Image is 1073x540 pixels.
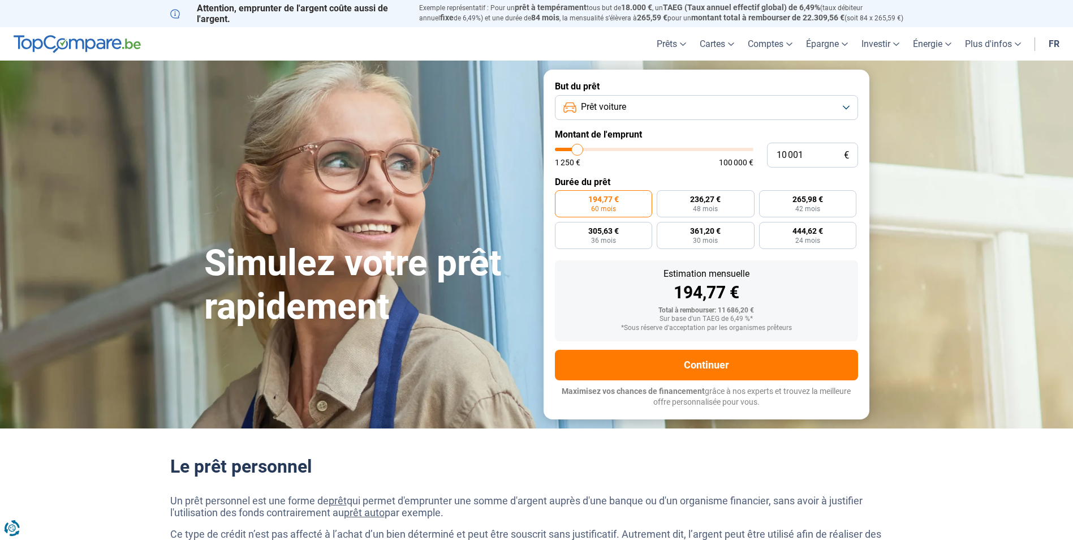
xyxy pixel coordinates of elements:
[555,158,580,166] span: 1 250 €
[170,495,903,519] p: Un prêt personnel est une forme de qui permet d'emprunter une somme d'argent auprès d'une banque ...
[591,237,616,244] span: 36 mois
[204,242,530,329] h1: Simulez votre prêt rapidement
[555,95,858,120] button: Prêt voiture
[690,195,721,203] span: 236,27 €
[440,13,454,22] span: fixe
[693,205,718,212] span: 48 mois
[690,227,721,235] span: 361,20 €
[564,269,849,278] div: Estimation mensuelle
[795,237,820,244] span: 24 mois
[1042,27,1066,61] a: fr
[170,3,406,24] p: Attention, emprunter de l'argent coûte aussi de l'argent.
[555,350,858,380] button: Continuer
[564,284,849,301] div: 194,77 €
[170,456,903,477] h2: Le prêt personnel
[564,315,849,323] div: Sur base d'un TAEG de 6,49 %*
[792,195,823,203] span: 265,98 €
[792,227,823,235] span: 444,62 €
[621,3,652,12] span: 18.000 €
[14,35,141,53] img: TopCompare
[588,227,619,235] span: 305,63 €
[741,27,799,61] a: Comptes
[329,495,347,507] a: prêt
[564,324,849,332] div: *Sous réserve d'acceptation par les organismes prêteurs
[799,27,855,61] a: Épargne
[555,129,858,140] label: Montant de l'emprunt
[650,27,693,61] a: Prêts
[719,158,753,166] span: 100 000 €
[855,27,906,61] a: Investir
[555,177,858,187] label: Durée du prêt
[555,386,858,408] p: grâce à nos experts et trouvez la meilleure offre personnalisée pour vous.
[693,237,718,244] span: 30 mois
[958,27,1028,61] a: Plus d'infos
[581,101,626,113] span: Prêt voiture
[564,307,849,315] div: Total à rembourser: 11 686,20 €
[344,507,385,518] a: prêt auto
[555,81,858,92] label: But du prêt
[588,195,619,203] span: 194,77 €
[795,205,820,212] span: 42 mois
[531,13,559,22] span: 84 mois
[844,151,849,160] span: €
[691,13,844,22] span: montant total à rembourser de 22.309,56 €
[693,27,741,61] a: Cartes
[419,3,903,23] p: Exemple représentatif : Pour un tous but de , un (taux débiteur annuel de 6,49%) et une durée de ...
[663,3,820,12] span: TAEG (Taux annuel effectif global) de 6,49%
[906,27,958,61] a: Énergie
[562,387,705,396] span: Maximisez vos chances de financement
[591,205,616,212] span: 60 mois
[515,3,587,12] span: prêt à tempérament
[637,13,667,22] span: 265,59 €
